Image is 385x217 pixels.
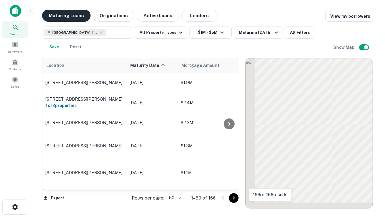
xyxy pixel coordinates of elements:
[355,169,385,198] iframe: Chat Widget
[181,119,241,126] p: $2.3M
[10,32,20,36] span: Search
[52,30,97,35] span: [GEOGRAPHIC_DATA], [GEOGRAPHIC_DATA], [GEOGRAPHIC_DATA]
[181,10,217,22] button: Lenders
[45,170,124,175] p: [STREET_ADDRESS][PERSON_NAME]
[42,193,66,203] button: Export
[130,143,175,149] p: [DATE]
[42,10,91,22] button: Maturing Loans
[181,99,241,106] p: $2.4M
[239,29,280,36] div: Maturing [DATE]
[234,27,282,39] button: Maturing [DATE]
[2,21,28,38] a: Search
[137,10,179,22] button: Active Loans
[45,41,64,53] button: Save your search to get updates of matches that match your search criteria.
[132,194,164,202] p: Rows per page:
[130,79,175,86] p: [DATE]
[2,39,28,55] a: Borrowers
[325,11,373,22] a: View my borrowers
[93,10,134,22] button: Originations
[181,143,241,149] p: $1.3M
[66,41,85,53] button: Reset
[181,79,241,86] p: $1.9M
[285,27,315,39] button: All Filters
[333,44,356,51] h6: Show Map
[11,84,20,89] span: Saved
[2,56,28,73] a: Contacts
[167,193,182,202] div: 50
[191,194,216,202] p: 1–50 of 166
[127,58,178,73] th: Maturity Date
[42,58,127,73] th: Location
[45,96,124,102] p: [STREET_ADDRESS][PERSON_NAME]
[130,62,167,69] span: Maturity Date
[45,120,124,125] p: [STREET_ADDRESS][PERSON_NAME]
[189,27,232,39] button: $1M - $5M
[178,58,244,73] th: Mortgage Amount
[130,99,175,106] p: [DATE]
[181,62,227,69] span: Mortgage Amount
[45,80,124,85] p: [STREET_ADDRESS][PERSON_NAME]
[253,191,288,198] p: 166 of 166 results
[45,102,124,109] h6: 1 of 2 properties
[10,5,21,17] img: capitalize-icon.png
[45,143,124,149] p: [STREET_ADDRESS][PERSON_NAME]
[135,27,187,39] button: All Property Types
[8,49,22,54] span: Borrowers
[181,169,241,176] p: $1.1M
[9,67,21,71] span: Contacts
[130,169,175,176] p: [DATE]
[130,119,175,126] p: [DATE]
[245,58,373,208] div: 0 0
[2,74,28,90] a: Saved
[46,62,64,69] span: Location
[229,193,239,203] button: Go to next page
